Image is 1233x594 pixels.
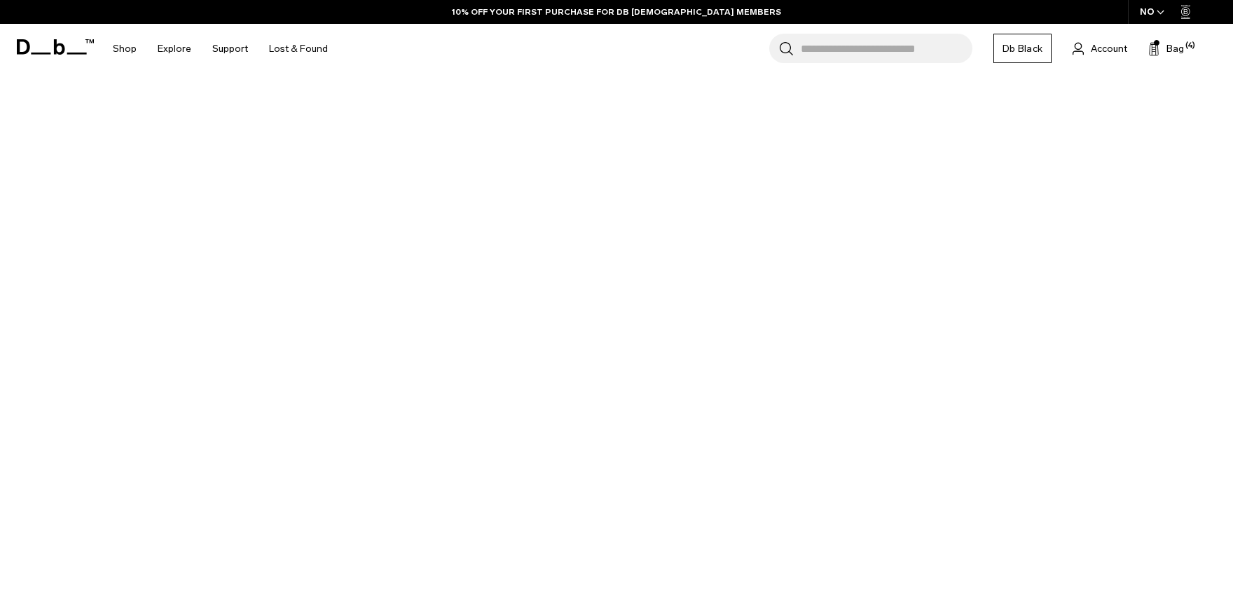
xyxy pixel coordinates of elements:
[1185,40,1195,52] span: (4)
[113,24,137,74] a: Shop
[158,24,191,74] a: Explore
[993,34,1052,63] a: Db Black
[1148,40,1184,57] button: Bag (4)
[1073,40,1127,57] a: Account
[269,24,328,74] a: Lost & Found
[1166,41,1184,56] span: Bag
[1091,41,1127,56] span: Account
[452,6,781,18] a: 10% OFF YOUR FIRST PURCHASE FOR DB [DEMOGRAPHIC_DATA] MEMBERS
[212,24,248,74] a: Support
[102,24,338,74] nav: Main Navigation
